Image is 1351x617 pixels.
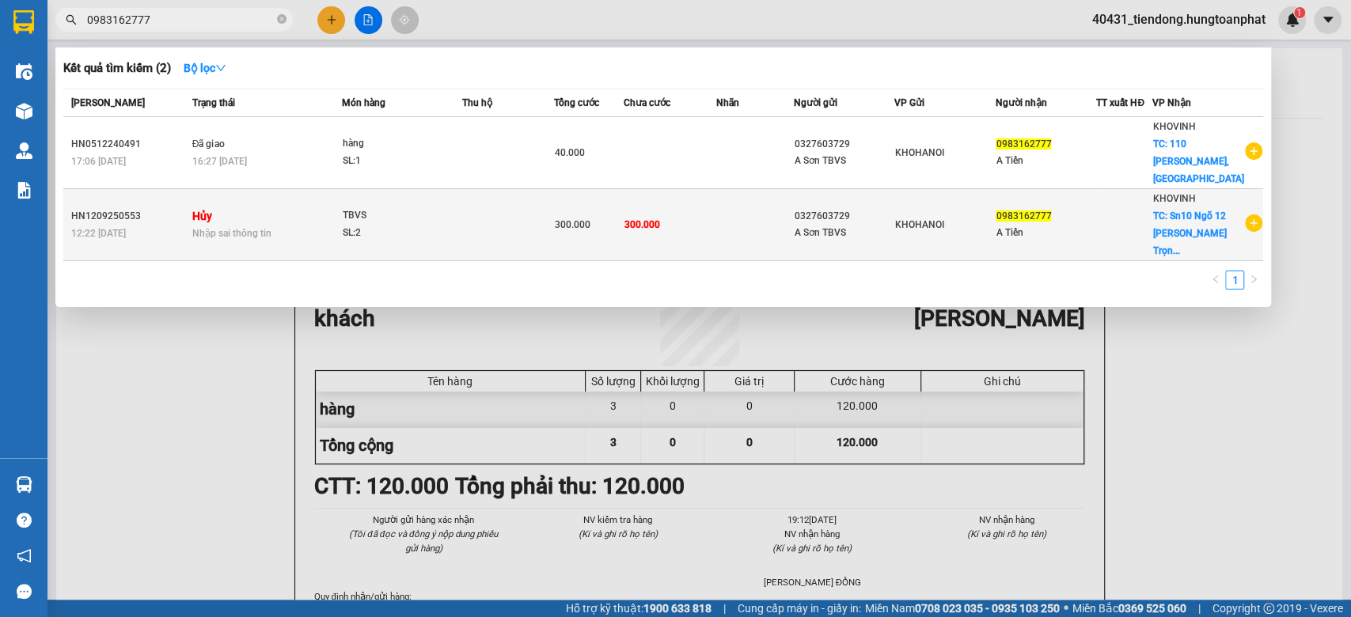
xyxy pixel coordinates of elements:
[1249,274,1258,284] span: right
[17,584,32,599] span: message
[192,228,271,239] span: Nhập sai thông tin
[192,210,212,222] strong: Hủy
[192,138,225,150] span: Đã giao
[16,63,32,80] img: warehouse-icon
[1152,193,1195,204] span: KHOVINH
[793,97,837,108] span: Người gửi
[1225,271,1244,290] li: 1
[995,97,1046,108] span: Người nhận
[1245,214,1262,232] span: plus-circle
[63,60,171,77] h3: Kết quả tìm kiếm ( 2 )
[1096,97,1144,108] span: TT xuất HĐ
[16,476,32,493] img: warehouse-icon
[343,153,461,170] div: SL: 1
[17,513,32,528] span: question-circle
[13,10,34,34] img: logo-vxr
[1206,271,1225,290] button: left
[66,14,77,25] span: search
[1152,210,1226,256] span: TC: Sn10 Ngõ 12 [PERSON_NAME] Trọn...
[1245,142,1262,160] span: plus-circle
[624,219,660,230] span: 300.000
[71,97,145,108] span: [PERSON_NAME]
[794,208,894,225] div: 0327603729
[1152,121,1195,132] span: KHOVINH
[1226,271,1243,289] a: 1
[1152,138,1243,184] span: TC: 110 [PERSON_NAME], [GEOGRAPHIC_DATA]
[996,210,1051,221] span: 0983162777
[996,138,1051,150] span: 0983162777
[71,136,188,153] div: HN0512240491
[895,219,944,230] span: KHOHANOI
[277,14,287,24] span: close-circle
[343,207,461,225] div: TBVS
[171,55,239,81] button: Bộ lọcdown
[215,62,226,74] span: down
[462,97,492,108] span: Thu hộ
[1211,274,1220,284] span: left
[555,147,585,158] span: 40.000
[342,97,385,108] span: Món hàng
[87,11,274,28] input: Tìm tên, số ĐT hoặc mã đơn
[996,225,1095,241] div: A Tiến
[716,97,739,108] span: Nhãn
[71,208,188,225] div: HN1209250553
[277,13,287,28] span: close-circle
[894,97,924,108] span: VP Gửi
[996,153,1095,169] div: A Tiến
[16,142,32,159] img: warehouse-icon
[17,548,32,563] span: notification
[624,97,670,108] span: Chưa cước
[16,182,32,199] img: solution-icon
[16,103,32,119] img: warehouse-icon
[192,156,247,167] span: 16:27 [DATE]
[1152,97,1190,108] span: VP Nhận
[1244,271,1263,290] li: Next Page
[343,135,461,153] div: hàng
[794,136,894,153] div: 0327603729
[71,156,126,167] span: 17:06 [DATE]
[794,225,894,241] div: A Sơn TBVS
[1244,271,1263,290] button: right
[71,228,126,239] span: 12:22 [DATE]
[554,97,599,108] span: Tổng cước
[343,225,461,242] div: SL: 2
[184,62,226,74] strong: Bộ lọc
[895,147,944,158] span: KHOHANOI
[794,153,894,169] div: A Sơn TBVS
[1206,271,1225,290] li: Previous Page
[555,219,590,230] span: 300.000
[192,97,235,108] span: Trạng thái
